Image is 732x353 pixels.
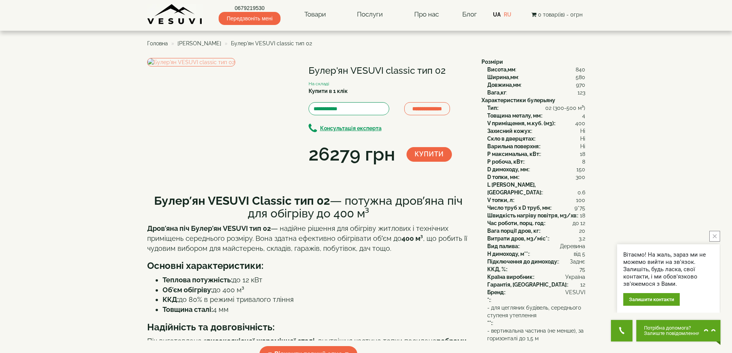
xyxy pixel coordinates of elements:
span: 0.6 [578,189,585,196]
span: 02 (300-500 м³) [545,104,585,112]
div: : [487,66,585,73]
h1: Булер'ян VESUVI classic тип 02 [309,66,470,76]
b: ККД, %: [487,266,507,272]
b: L [PERSON_NAME], [GEOGRAPHIC_DATA]: [487,182,542,196]
span: 150 [576,166,585,173]
span: 75 [579,265,585,273]
a: Головна [147,40,168,46]
img: content [147,4,203,25]
div: 26279 грн [309,141,395,167]
span: Деревина [560,242,585,250]
strong: Товщина сталі: [163,305,213,313]
b: Країна виробник: [487,274,534,280]
b: Булер’ян VESUVI Classic тип 02 [154,194,330,207]
li: до 400 м³ [163,285,470,295]
div: : [487,196,585,204]
b: Гарантія, [GEOGRAPHIC_DATA]: [487,282,568,288]
div: : [487,250,585,258]
button: Chat button [636,320,720,341]
b: Бренд: [487,289,505,295]
div: : [487,166,585,173]
span: 123 [578,89,585,96]
div: : [487,89,585,96]
b: Товщина металу, мм: [487,113,542,119]
strong: 400 м³ [402,234,423,242]
span: - для цегляних будівель, середнього ступеня утеплення [487,304,585,319]
div: : [487,304,585,327]
b: Тип: [487,105,498,111]
span: VESUVI [565,288,585,296]
img: Булер'ян VESUVI classic тип 02 [147,58,235,66]
div: : [487,143,585,150]
p: — надійне рішення для обігріву житлових і технічних приміщень середнього розміру. Вона здатна ефе... [147,224,470,253]
b: V приміщення, м.куб. (м3): [487,120,555,126]
div: : [487,181,585,196]
span: Ні [580,135,585,143]
div: : [487,227,585,235]
span: 18 [580,212,585,219]
span: Ні [580,143,585,150]
b: D димоходу, мм: [487,166,529,172]
b: Витрати дров, м3/міс*: [487,235,549,242]
div: : [487,281,585,288]
a: Послуги [349,6,390,23]
li: до 80% в режимі тривалого тління [163,295,470,305]
b: Характеристики булерьяну [481,97,555,103]
div: : [487,273,585,281]
span: Булер'ян VESUVI classic тип 02 [231,40,312,46]
span: до 12 [573,219,585,227]
span: Потрібна допомога? [644,325,700,331]
button: close button [709,231,720,242]
a: 0679219530 [219,4,281,12]
b: V топки, л: [487,197,514,203]
span: 12 [580,281,585,288]
b: Вага порції дров, кг: [487,228,540,234]
b: Ширина,мм [487,74,518,80]
span: [PERSON_NAME] [178,40,221,46]
a: RU [504,12,511,18]
div: : [487,173,585,181]
div: : [487,212,585,219]
span: Залиште повідомлення [644,331,700,336]
b: Консультація експерта [320,125,382,131]
div: : [487,204,585,212]
span: 580 [576,73,585,81]
b: Підключення до димоходу: [487,259,558,265]
b: Захисний кожух: [487,128,531,134]
b: D топки, мм: [487,174,519,180]
div: : [487,81,585,89]
div: : [487,235,585,242]
div: : [487,150,585,158]
b: Основні характеристики: [147,260,264,271]
b: Довжина,мм [487,82,521,88]
li: до 12 кВт [163,275,470,285]
li: 4 мм [163,305,470,315]
div: : [487,265,585,273]
b: Швидкість нагріву повітря, м3/хв: [487,212,578,219]
span: 970 [576,81,585,89]
strong: Об’єм обігріву: [163,286,212,294]
b: Розміри [481,59,503,65]
strong: Дров’яна піч Булер’ян VESUVI тип 02 [147,224,271,232]
div: Вітаємо! На жаль, зараз ми не можемо вийти на зв'язок. Залишіть, будь ласка, свої контакти, і ми ... [623,251,714,288]
small: На складі [309,81,329,86]
div: : [487,219,585,227]
label: Купити в 1 клік [309,87,348,95]
span: - вертикальна частина (не менше), за горизонталі до 1,5 м [487,327,585,342]
div: : [487,73,585,81]
div: : [487,288,585,296]
strong: Теплова потужність: [163,276,232,284]
b: P робоча, кВт: [487,159,524,165]
h2: — потужна дров’яна піч для обігріву до 400 м³ [147,194,470,220]
div: Залишити контакти [623,293,680,306]
strong: ККД: [163,295,179,303]
div: : [487,135,585,143]
span: 400 [575,119,585,127]
span: 20 [579,227,585,235]
a: Товари [297,6,334,23]
div: : [487,112,585,119]
div: : [487,119,585,127]
a: Блог [462,10,477,18]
